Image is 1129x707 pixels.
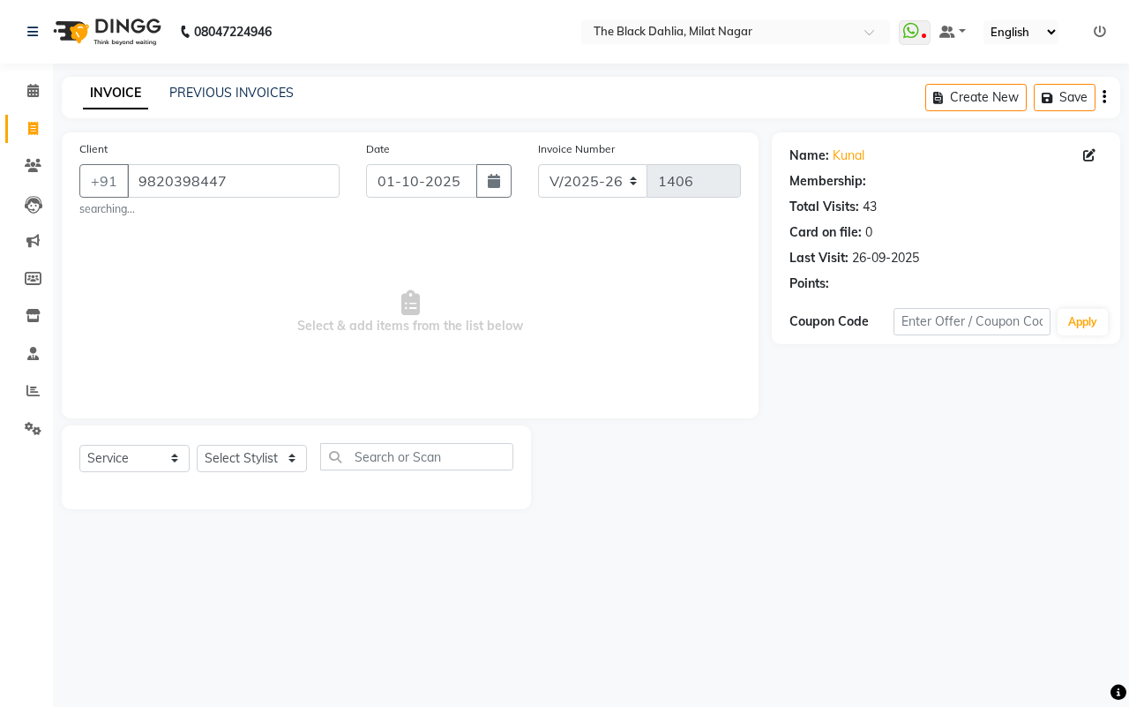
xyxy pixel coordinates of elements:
a: PREVIOUS INVOICES [169,85,294,101]
label: Client [79,141,108,157]
a: Kunal [833,147,864,165]
div: Total Visits: [789,198,859,216]
div: Coupon Code [789,312,893,331]
small: searching... [79,201,340,217]
span: Select & add items from the list below [79,224,741,401]
label: Invoice Number [538,141,615,157]
button: Create New [925,84,1027,111]
input: Enter Offer / Coupon Code [893,308,1050,335]
button: +91 [79,164,129,198]
b: 08047224946 [194,7,272,56]
div: 0 [865,223,872,242]
div: Name: [789,147,829,165]
button: Save [1034,84,1095,111]
div: Card on file: [789,223,862,242]
div: Membership: [789,172,866,191]
input: Search by Name/Mobile/Email/Code [127,164,340,198]
div: Points: [789,275,829,293]
a: INVOICE [83,78,148,109]
button: Apply [1058,309,1108,335]
img: logo [45,7,166,56]
div: 43 [863,198,877,216]
div: 26-09-2025 [852,249,919,267]
label: Date [366,141,390,157]
input: Search or Scan [320,443,513,470]
div: Last Visit: [789,249,849,267]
